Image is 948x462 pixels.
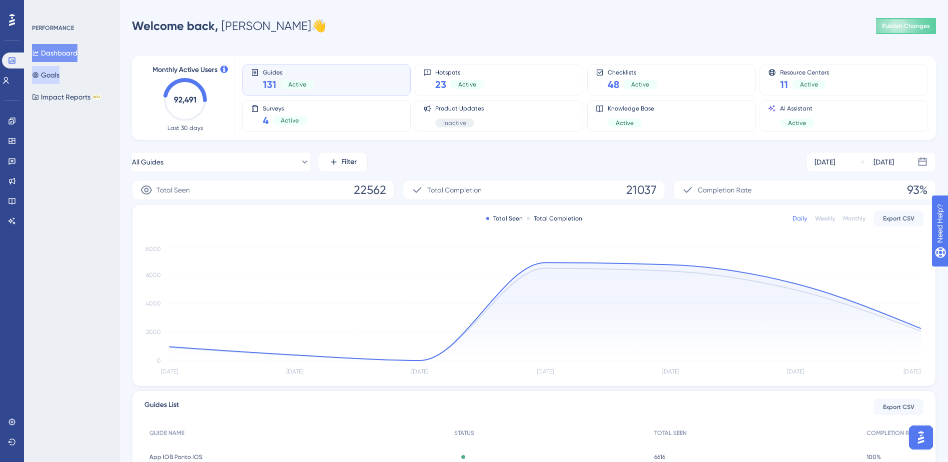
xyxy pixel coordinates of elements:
div: Monthly [843,214,866,222]
tspan: [DATE] [411,368,428,375]
tspan: [DATE] [537,368,554,375]
span: Total Completion [427,184,482,196]
span: STATUS [454,429,474,437]
span: Filter [341,156,357,168]
span: Resource Centers [780,68,829,75]
span: Total Seen [156,184,190,196]
span: Surveys [263,104,307,111]
tspan: 0 [157,357,161,364]
button: All Guides [132,152,310,172]
span: 21037 [626,182,657,198]
div: [DATE] [874,156,894,168]
div: Daily [793,214,807,222]
span: Active [788,119,806,127]
button: Impact ReportsBETA [32,88,101,106]
button: Filter [318,152,368,172]
span: Active [458,80,476,88]
span: 4 [263,113,269,127]
span: 6616 [654,453,665,461]
span: Guides List [144,399,179,415]
span: App IOB Ponto IOS [149,453,202,461]
span: AI Assistant [780,104,814,112]
span: TOTAL SEEN [654,429,687,437]
span: 11 [780,77,788,91]
div: Total Seen [486,214,523,222]
span: 131 [263,77,276,91]
div: [PERSON_NAME] 👋 [132,18,326,34]
iframe: UserGuiding AI Assistant Launcher [906,422,936,452]
span: 23 [435,77,446,91]
span: Active [631,80,649,88]
span: 48 [608,77,619,91]
span: Publish Changes [882,22,930,30]
button: Export CSV [874,399,924,415]
div: [DATE] [815,156,835,168]
tspan: 2000 [146,328,161,335]
span: Product Updates [435,104,484,112]
span: Welcome back, [132,18,218,33]
span: Active [281,116,299,124]
span: Active [616,119,634,127]
span: Active [288,80,306,88]
span: Checklists [608,68,657,75]
tspan: [DATE] [662,368,679,375]
span: Monthly Active Users [152,64,217,76]
button: Publish Changes [876,18,936,34]
tspan: 8000 [145,245,161,252]
div: BETA [92,94,101,99]
span: GUIDE NAME [149,429,184,437]
span: Inactive [443,119,466,127]
span: Completion Rate [698,184,752,196]
tspan: [DATE] [161,368,178,375]
span: Export CSV [883,403,915,411]
span: All Guides [132,156,163,168]
button: Dashboard [32,44,77,62]
button: Export CSV [874,210,924,226]
div: Total Completion [527,214,582,222]
span: 22562 [354,182,386,198]
span: Last 30 days [167,124,203,132]
span: Knowledge Base [608,104,654,112]
span: 93% [907,182,928,198]
span: Active [800,80,818,88]
tspan: 6000 [146,271,161,278]
span: Guides [263,68,314,75]
button: Goals [32,66,59,84]
tspan: [DATE] [904,368,921,375]
text: 92,491 [174,95,196,104]
tspan: [DATE] [286,368,303,375]
span: Need Help? [23,2,62,14]
span: Hotspots [435,68,484,75]
tspan: [DATE] [787,368,804,375]
div: PERFORMANCE [32,24,74,32]
span: 100% [867,453,881,461]
div: Weekly [815,214,835,222]
span: COMPLETION RATE [867,429,919,437]
span: Export CSV [883,214,915,222]
tspan: 4000 [145,300,161,307]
